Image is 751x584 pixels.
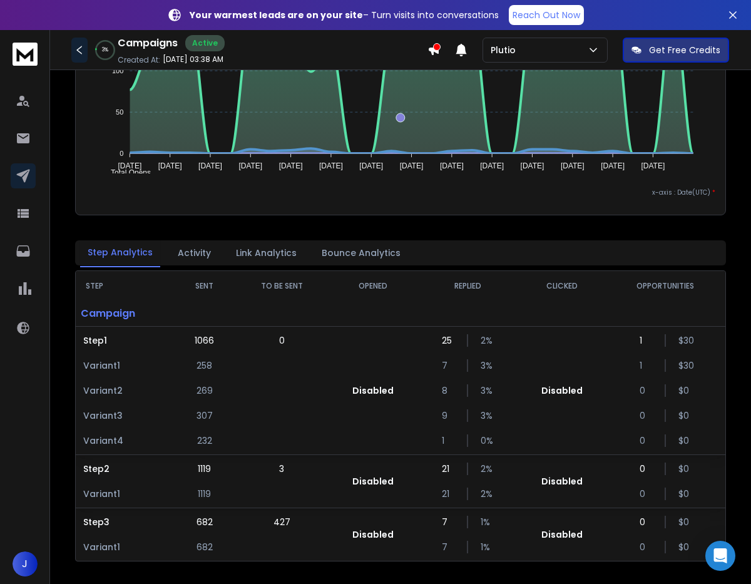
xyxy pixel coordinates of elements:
[76,271,175,301] th: STEP
[198,161,222,170] tspan: [DATE]
[481,334,493,347] p: 2 %
[623,38,729,63] button: Get Free Credits
[678,516,691,528] p: $ 0
[400,161,424,170] tspan: [DATE]
[640,359,652,372] p: 1
[491,44,521,56] p: Plutio
[83,384,168,397] p: Variant 2
[352,384,394,397] p: Disabled
[352,475,394,488] p: Disabled
[234,271,330,301] th: TO BE SENT
[442,541,454,553] p: 7
[197,541,213,553] p: 682
[481,463,493,475] p: 2 %
[640,409,652,422] p: 0
[481,359,493,372] p: 3 %
[442,384,454,397] p: 8
[116,108,123,116] tspan: 50
[678,334,691,347] p: $ 30
[185,35,225,51] div: Active
[481,384,493,397] p: 3 %
[678,463,691,475] p: $ 0
[640,463,652,475] p: 0
[83,488,168,500] p: Variant 1
[541,384,583,397] p: Disabled
[509,5,584,25] a: Reach Out Now
[521,161,544,170] tspan: [DATE]
[640,516,652,528] p: 0
[170,239,218,267] button: Activity
[678,541,691,553] p: $ 0
[352,528,394,541] p: Disabled
[442,434,454,447] p: 1
[118,55,160,65] p: Created At:
[442,516,454,528] p: 7
[83,409,168,422] p: Variant 3
[705,541,735,571] div: Open Intercom Messenger
[481,516,493,528] p: 1 %
[279,463,284,475] p: 3
[601,161,625,170] tspan: [DATE]
[13,551,38,576] button: J
[480,161,504,170] tspan: [DATE]
[481,409,493,422] p: 3 %
[190,9,363,21] strong: Your warmest leads are on your site
[76,301,175,326] p: Campaign
[13,43,38,66] img: logo
[239,161,263,170] tspan: [DATE]
[416,271,518,301] th: REPLIED
[190,9,499,21] p: – Turn visits into conversations
[519,271,606,301] th: CLICKED
[678,434,691,447] p: $ 0
[541,475,583,488] p: Disabled
[120,150,123,157] tspan: 0
[279,161,303,170] tspan: [DATE]
[197,409,213,422] p: 307
[606,271,725,301] th: OPPORTUNITIES
[442,359,454,372] p: 7
[561,161,585,170] tspan: [DATE]
[640,334,652,347] p: 1
[678,384,691,397] p: $ 0
[83,334,168,347] p: Step 1
[158,161,182,170] tspan: [DATE]
[198,488,211,500] p: 1119
[442,409,454,422] p: 9
[197,359,212,372] p: 258
[440,161,464,170] tspan: [DATE]
[641,161,665,170] tspan: [DATE]
[640,384,652,397] p: 0
[678,359,691,372] p: $ 30
[112,67,123,74] tspan: 100
[83,359,168,372] p: Variant 1
[481,541,493,553] p: 1 %
[118,161,142,170] tspan: [DATE]
[314,239,408,267] button: Bounce Analytics
[102,46,108,54] p: 3 %
[195,334,214,347] p: 1066
[649,44,720,56] p: Get Free Credits
[198,463,211,475] p: 1119
[83,434,168,447] p: Variant 4
[481,488,493,500] p: 2 %
[319,161,343,170] tspan: [DATE]
[640,434,652,447] p: 0
[442,488,454,500] p: 21
[640,488,652,500] p: 0
[279,334,285,347] p: 0
[86,188,715,197] p: x-axis : Date(UTC)
[175,271,234,301] th: SENT
[678,488,691,500] p: $ 0
[197,384,213,397] p: 269
[678,409,691,422] p: $ 0
[541,528,583,541] p: Disabled
[197,516,213,528] p: 682
[442,334,454,347] p: 25
[83,516,168,528] p: Step 3
[197,434,212,447] p: 232
[330,271,417,301] th: OPENED
[640,541,652,553] p: 0
[228,239,304,267] button: Link Analytics
[83,541,168,553] p: Variant 1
